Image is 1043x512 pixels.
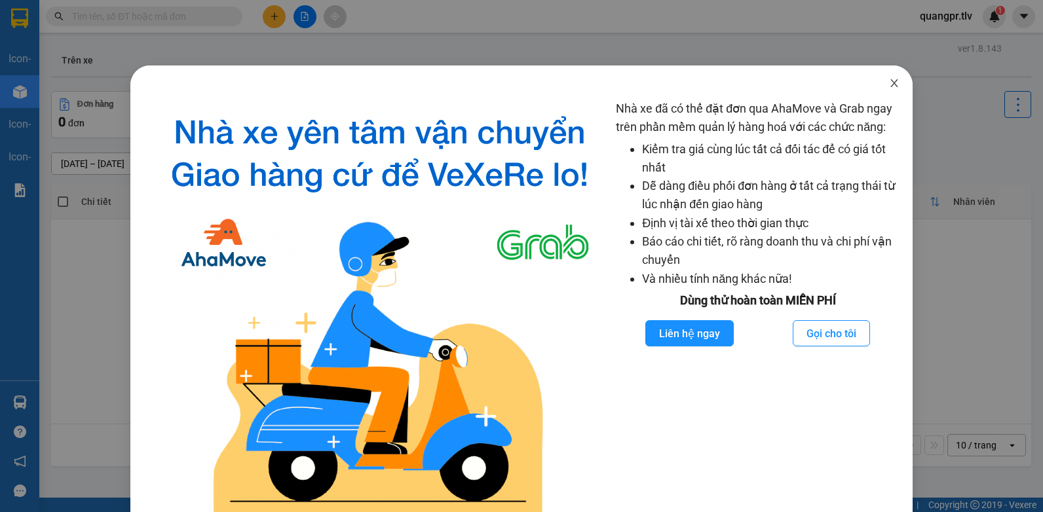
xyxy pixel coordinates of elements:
[642,214,900,232] li: Định vị tài xế theo thời gian thực
[642,232,900,270] li: Báo cáo chi tiết, rõ ràng doanh thu và chi phí vận chuyển
[876,65,913,102] button: Close
[642,177,900,214] li: Dễ dàng điều phối đơn hàng ở tất cả trạng thái từ lúc nhận đến giao hàng
[659,325,720,342] span: Liên hệ ngay
[642,140,900,177] li: Kiểm tra giá cùng lúc tất cả đối tác để có giá tốt nhất
[793,320,870,346] button: Gọi cho tôi
[616,291,900,310] div: Dùng thử hoàn toàn MIỄN PHÍ
[645,320,734,346] button: Liên hệ ngay
[889,78,900,88] span: close
[806,325,856,342] span: Gọi cho tôi
[642,270,900,288] li: Và nhiều tính năng khác nữa!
